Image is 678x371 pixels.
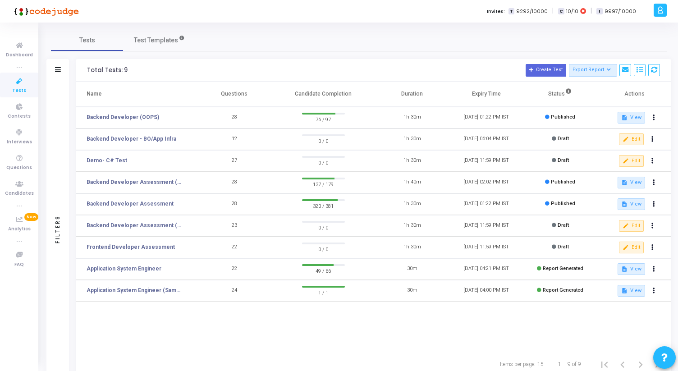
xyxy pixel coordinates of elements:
[558,157,569,163] span: Draft
[449,128,523,150] td: [DATE] 06:04 PM IST
[375,107,449,128] td: 1h 30m
[543,287,583,293] span: Report Generated
[197,150,271,172] td: 27
[5,190,34,197] span: Candidates
[375,193,449,215] td: 1h 30m
[87,156,127,165] a: Demo- C# Test
[566,8,578,15] span: 10/10
[449,193,523,215] td: [DATE] 01:22 PM IST
[375,237,449,258] td: 1h 30m
[87,200,174,208] a: Backend Developer Assessment
[558,244,569,250] span: Draft
[623,136,629,142] mat-icon: edit
[516,8,548,15] span: 9292/10000
[87,243,175,251] a: Frontend Developer Assessment
[618,198,645,210] button: View
[558,222,569,228] span: Draft
[552,6,554,16] span: |
[87,221,183,229] a: Backend Developer Assessment (C# & .Net)
[76,82,197,107] th: Name
[523,82,597,107] th: Status
[87,135,176,143] a: Backend Developer - BO/App Infra
[621,179,628,186] mat-icon: description
[449,237,523,258] td: [DATE] 11:59 PM IST
[526,64,566,77] button: Create Test
[597,82,671,107] th: Actions
[619,242,644,253] button: Edit
[197,107,271,128] td: 28
[197,237,271,258] td: 22
[543,266,583,271] span: Report Generated
[302,136,345,145] span: 0 / 0
[618,263,645,275] button: View
[375,172,449,193] td: 1h 40m
[302,223,345,232] span: 0 / 0
[619,155,644,167] button: Edit
[551,201,575,206] span: Published
[302,115,345,124] span: 76 / 97
[558,360,581,368] div: 1 – 9 of 9
[551,179,575,185] span: Published
[623,158,629,164] mat-icon: edit
[375,215,449,237] td: 1h 30m
[558,8,564,15] span: C
[8,113,31,120] span: Contests
[12,87,26,95] span: Tests
[87,67,128,74] div: Total Tests: 9
[302,179,345,188] span: 137 / 179
[302,288,345,297] span: 1 / 1
[7,138,32,146] span: Interviews
[623,244,629,251] mat-icon: edit
[551,114,575,120] span: Published
[605,8,636,15] span: 9997/10000
[618,285,645,297] button: View
[375,128,449,150] td: 1h 30m
[6,51,33,59] span: Dashboard
[197,172,271,193] td: 28
[6,164,32,172] span: Questions
[508,8,514,15] span: T
[197,280,271,302] td: 24
[134,36,178,45] span: Test Templates
[271,82,375,107] th: Candidate Completion
[79,36,95,45] span: Tests
[621,115,628,121] mat-icon: description
[591,6,592,16] span: |
[24,213,38,221] span: New
[54,179,62,279] div: Filters
[596,8,602,15] span: I
[618,112,645,124] button: View
[302,158,345,167] span: 0 / 0
[87,178,183,186] a: Backend Developer Assessment (C# & .Net)
[449,107,523,128] td: [DATE] 01:22 PM IST
[569,64,617,77] button: Export Report
[197,258,271,280] td: 22
[375,258,449,280] td: 30m
[621,266,628,272] mat-icon: description
[375,280,449,302] td: 30m
[449,215,523,237] td: [DATE] 11:59 PM IST
[449,82,523,107] th: Expiry Time
[449,258,523,280] td: [DATE] 04:21 PM IST
[197,215,271,237] td: 23
[449,150,523,172] td: [DATE] 11:59 PM IST
[500,360,536,368] div: Items per page:
[197,82,271,107] th: Questions
[8,225,31,233] span: Analytics
[619,133,644,145] button: Edit
[375,82,449,107] th: Duration
[87,113,159,121] a: Backend Developer (OOPS)
[621,201,628,207] mat-icon: description
[87,265,161,273] a: Application System Engineer
[449,280,523,302] td: [DATE] 04:00 PM IST
[449,172,523,193] td: [DATE] 02:02 PM IST
[302,244,345,253] span: 0 / 0
[87,286,183,294] a: Application System Engineer (Sample Test)
[197,193,271,215] td: 28
[619,220,644,232] button: Edit
[197,128,271,150] td: 12
[487,8,505,15] label: Invites:
[302,201,345,210] span: 320 / 381
[375,150,449,172] td: 1h 30m
[302,266,345,275] span: 49 / 66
